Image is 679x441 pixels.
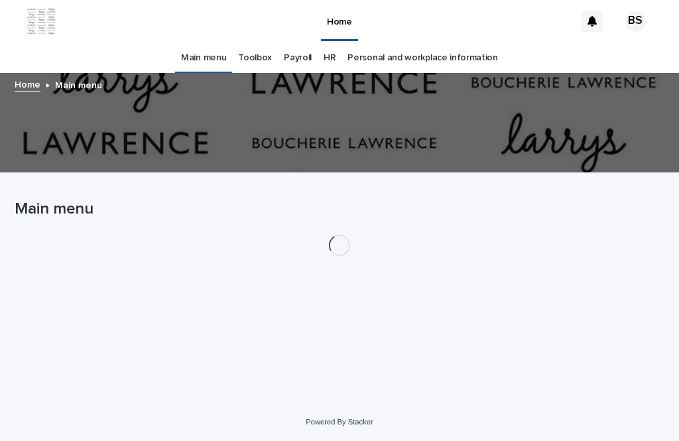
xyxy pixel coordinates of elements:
[55,77,102,92] p: Main menu
[15,200,664,219] h1: Main menu
[324,42,336,74] a: HR
[181,42,226,74] a: Main menu
[27,8,56,34] img: ZpJWbK78RmCi9E4bZOpa
[625,11,646,32] div: BS
[306,418,373,426] a: Powered By Stacker
[347,42,497,74] a: Personal and workplace information
[15,76,40,92] a: Home
[238,42,272,74] a: Toolbox
[284,42,312,74] a: Payroll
